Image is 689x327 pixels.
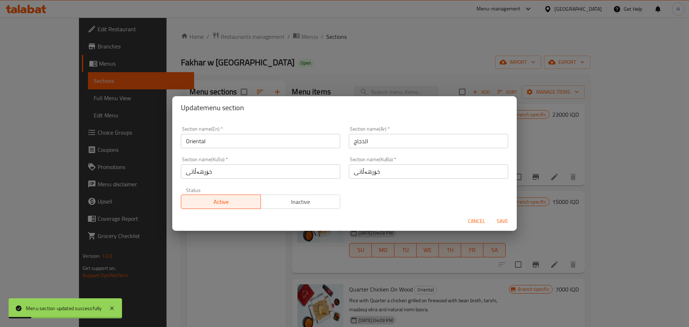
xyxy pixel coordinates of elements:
input: Please enter section name(KuSo) [181,164,340,179]
input: Please enter section name(en) [181,134,340,148]
span: Inactive [264,197,338,207]
button: Active [181,195,261,209]
button: Inactive [261,195,341,209]
span: Save [494,217,511,226]
h2: Update menu section [181,102,508,113]
span: Cancel [468,217,485,226]
input: Please enter section name(ar) [349,134,508,148]
input: Please enter section name(KuBa) [349,164,508,179]
div: Menu section updated successfully [26,304,102,312]
span: Active [184,197,258,207]
button: Cancel [465,215,488,228]
button: Save [491,215,514,228]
